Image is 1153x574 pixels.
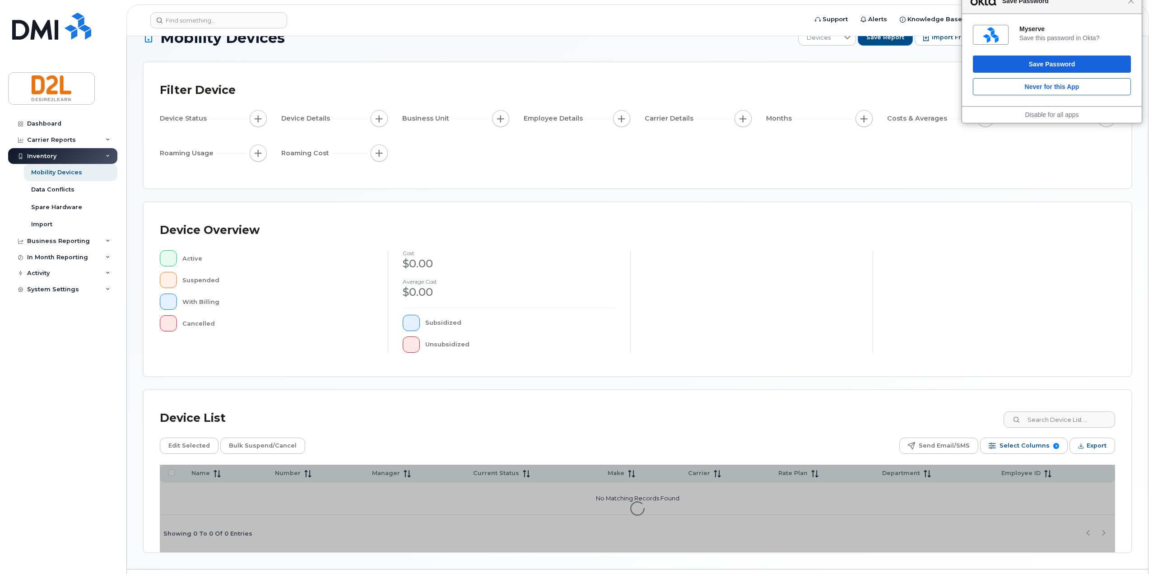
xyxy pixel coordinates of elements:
span: Device Details [281,114,333,123]
span: Carrier Details [645,114,696,123]
a: Alerts [854,10,893,28]
span: Months [766,114,795,123]
span: Support [823,15,848,24]
a: Disable for all apps [1025,111,1079,118]
span: Export [1087,439,1107,453]
div: $0.00 [403,256,616,271]
span: Business Unit [402,114,452,123]
a: Support [809,10,854,28]
h4: Average cost [403,279,616,285]
div: Myserve [1019,25,1131,33]
span: 9 [1053,443,1059,449]
span: Select Columns [1000,439,1050,453]
input: Search Device List ... [1004,411,1115,428]
span: Import from CSV [932,33,986,42]
span: Save Report [866,33,904,42]
button: Export [1069,438,1115,454]
div: Unsubsidized [425,336,616,353]
input: Find something... [150,12,287,28]
button: Import from CSV [915,29,995,46]
span: Send Email/SMS [919,439,970,453]
div: Device Overview [160,219,260,242]
span: Bulk Suspend/Cancel [229,439,297,453]
div: Filter Device [160,79,236,102]
span: Alerts [868,15,887,24]
div: Save this password in Okta? [1019,34,1131,42]
button: Never for this App [973,78,1131,95]
div: $0.00 [403,285,616,300]
div: Cancelled [182,315,374,331]
span: Mobility Devices [160,30,285,46]
div: Active [182,250,374,266]
div: Suspended [182,272,374,288]
h4: cost [403,250,616,256]
div: With Billing [182,294,374,310]
button: Bulk Suspend/Cancel [220,438,305,454]
span: Devices [799,30,839,46]
button: Edit Selected [160,438,219,454]
span: Employee Details [524,114,586,123]
span: Costs & Averages [887,114,950,123]
div: Device List [160,406,226,430]
a: Knowledge Base [893,10,968,28]
span: Roaming Usage [160,149,216,158]
button: Select Columns 9 [980,438,1068,454]
button: Save Password [973,56,1131,73]
img: 7xMKRAAAABklEQVQDAJsJlQY2p+0uAAAAAElFTkSuQmCC [983,27,999,43]
button: Send Email/SMS [899,438,978,454]
span: Device Status [160,114,209,123]
span: Roaming Cost [281,149,332,158]
span: Knowledge Base [907,15,962,24]
span: Edit Selected [168,439,210,453]
button: Save Report [858,29,913,46]
div: Subsidized [425,315,616,331]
